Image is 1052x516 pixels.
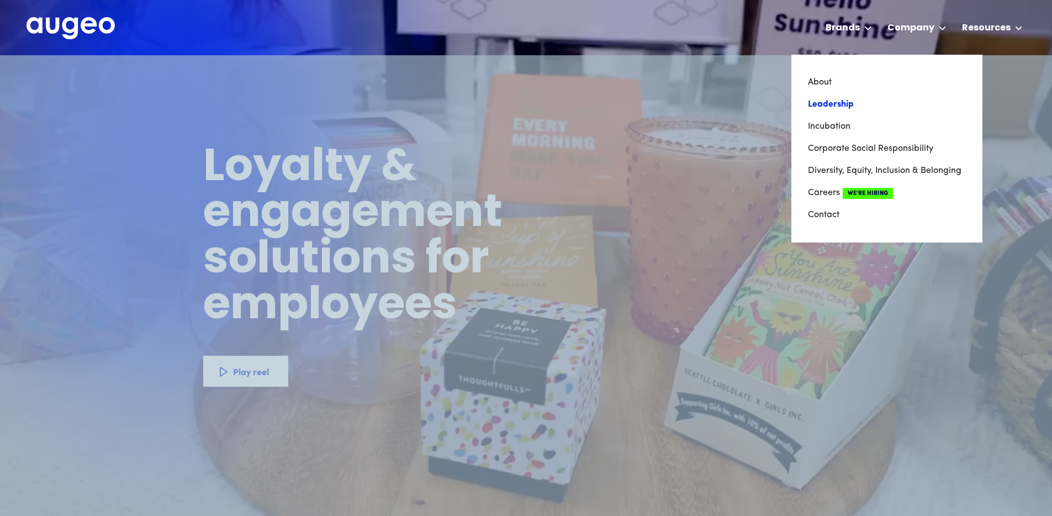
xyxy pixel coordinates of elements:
[808,115,966,138] a: Incubation
[826,22,860,35] div: Brands
[808,204,966,226] a: Contact
[808,71,966,93] a: About
[808,93,966,115] a: Leadership
[887,22,934,35] div: Company
[791,55,982,243] nav: Company
[27,17,115,40] a: home
[27,17,115,40] img: Augeo's full logo in white.
[808,138,966,160] a: Corporate Social Responsibility
[962,22,1011,35] div: Resources
[843,188,893,199] span: We're Hiring
[808,160,966,182] a: Diversity, Equity, Inclusion & Belonging
[808,182,966,204] a: CareersWe're Hiring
